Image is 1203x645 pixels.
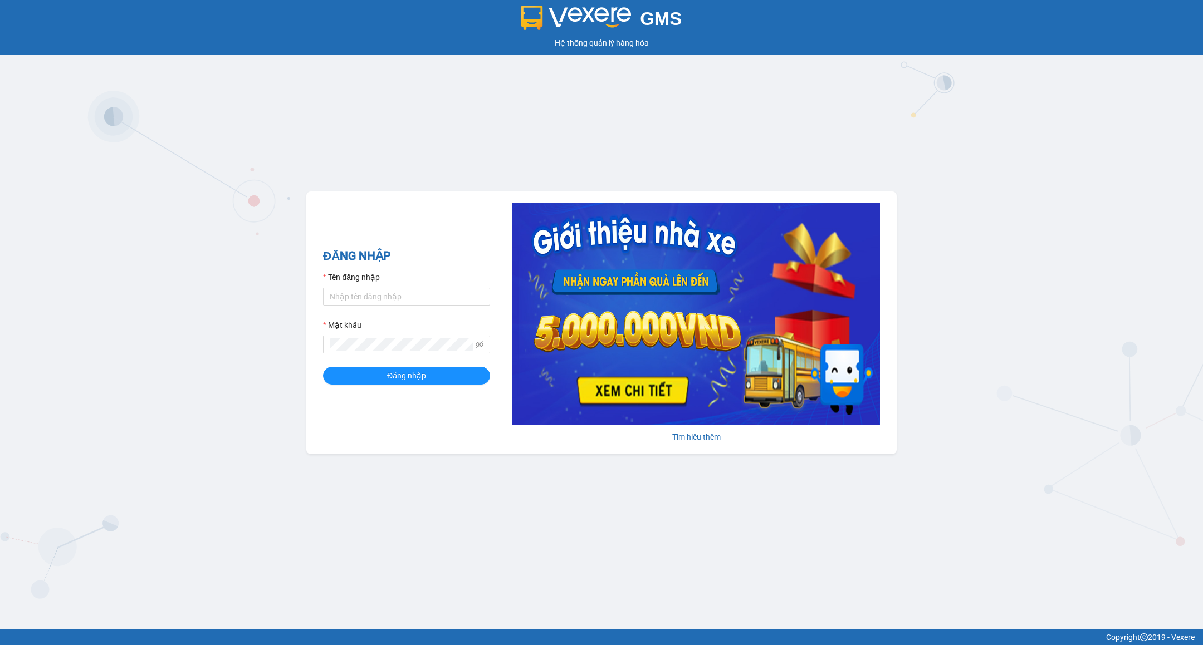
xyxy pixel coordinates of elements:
div: Hệ thống quản lý hàng hóa [3,37,1200,49]
label: Mật khẩu [323,319,361,331]
input: Tên đăng nhập [323,288,490,306]
div: Tìm hiểu thêm [512,431,880,443]
label: Tên đăng nhập [323,271,380,283]
button: Đăng nhập [323,367,490,385]
input: Mật khẩu [330,338,473,351]
img: logo 2 [521,6,632,30]
img: banner-0 [512,203,880,425]
span: copyright [1140,633,1148,641]
div: Copyright 2019 - Vexere [8,631,1195,643]
h2: ĐĂNG NHẬP [323,247,490,265]
span: Đăng nhập [387,370,426,382]
a: GMS [521,17,682,26]
span: eye-invisible [476,341,483,348]
span: GMS [640,8,682,29]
